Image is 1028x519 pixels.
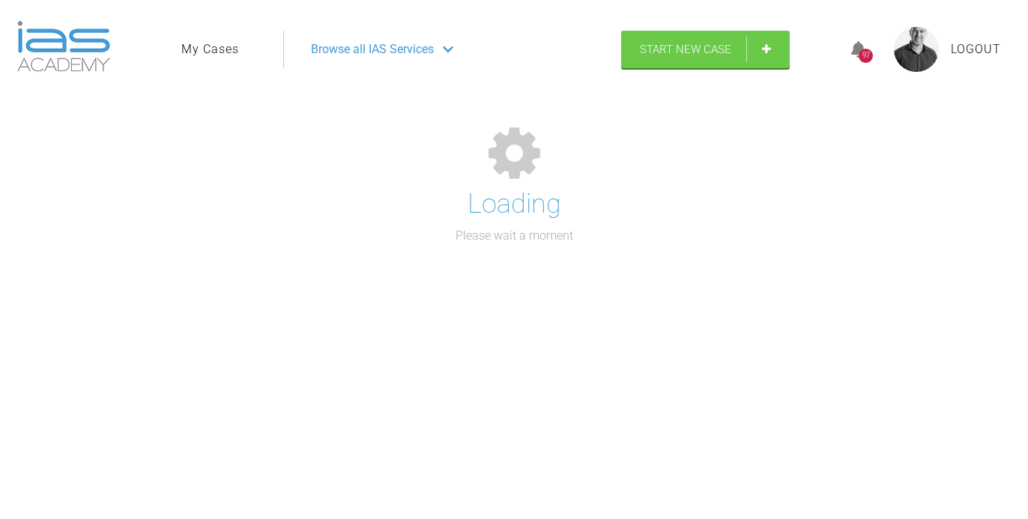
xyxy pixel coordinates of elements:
[468,183,561,226] h1: Loading
[951,40,1001,59] a: Logout
[640,43,731,56] span: Start New Case
[621,31,790,68] a: Start New Case
[894,27,939,72] img: profile.png
[456,226,573,246] p: Please wait a moment
[17,21,110,72] img: logo-light.3e3ef733.png
[311,40,434,59] span: Browse all IAS Services
[859,49,873,63] div: 97
[181,40,239,59] a: My Cases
